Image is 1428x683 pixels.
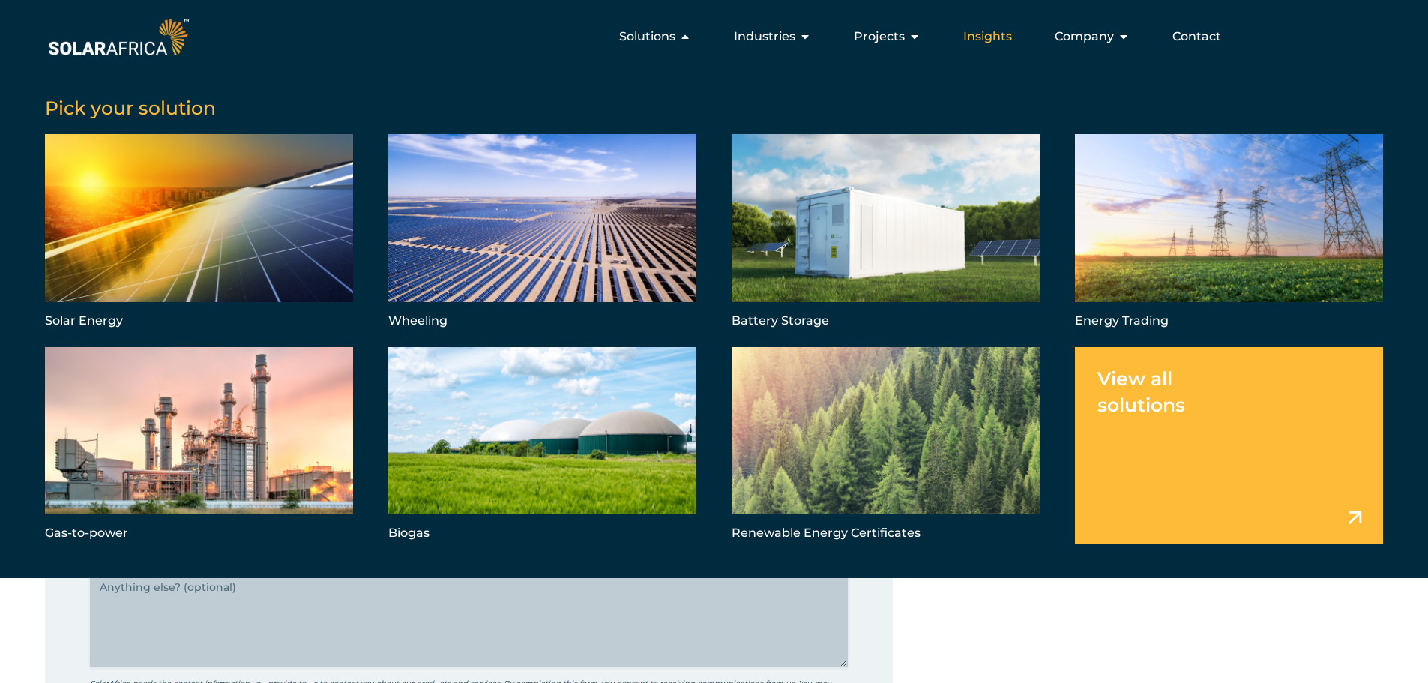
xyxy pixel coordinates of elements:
a: Solar Energy [45,134,353,331]
span: Industries [734,28,795,46]
a: Contact [1172,28,1221,46]
span: Projects [854,28,905,46]
div: Menu Toggle [192,22,1233,52]
span: Company [1055,28,1114,46]
a: View all solutions [1075,347,1383,544]
h5: Pick your solution [45,97,1383,119]
nav: Menu [192,22,1233,52]
a: Insights [963,28,1012,46]
span: Solutions [619,28,675,46]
